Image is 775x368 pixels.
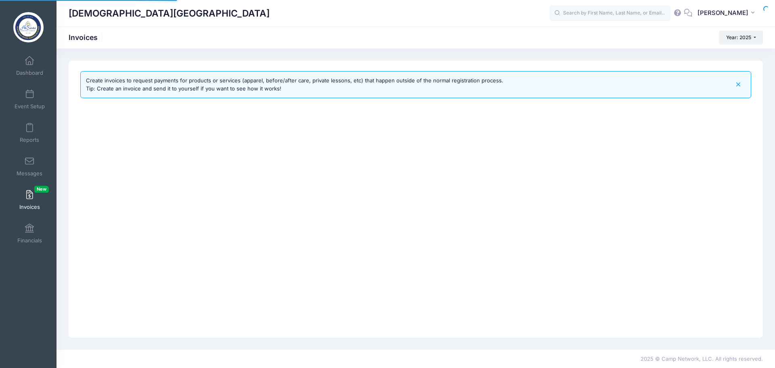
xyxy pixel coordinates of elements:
[86,77,503,93] div: Create invoices to request payments for products or services (apparel, before/after care, private...
[10,52,49,80] a: Dashboard
[10,152,49,181] a: Messages
[697,8,748,17] span: [PERSON_NAME]
[10,85,49,114] a: Event Setup
[34,186,49,193] span: New
[10,186,49,214] a: InvoicesNew
[13,12,44,42] img: All Saints' Episcopal School
[17,237,42,244] span: Financials
[19,204,40,210] span: Invoices
[15,103,45,110] span: Event Setup
[692,4,763,23] button: [PERSON_NAME]
[10,119,49,147] a: Reports
[549,5,670,21] input: Search by First Name, Last Name, or Email...
[20,137,39,143] span: Reports
[10,219,49,248] a: Financials
[69,4,270,23] h1: [DEMOGRAPHIC_DATA][GEOGRAPHIC_DATA]
[69,33,105,42] h1: Invoices
[17,170,42,177] span: Messages
[719,31,763,44] button: Year: 2025
[726,34,751,40] span: Year: 2025
[641,355,763,362] span: 2025 © Camp Network, LLC. All rights reserved.
[16,69,43,76] span: Dashboard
